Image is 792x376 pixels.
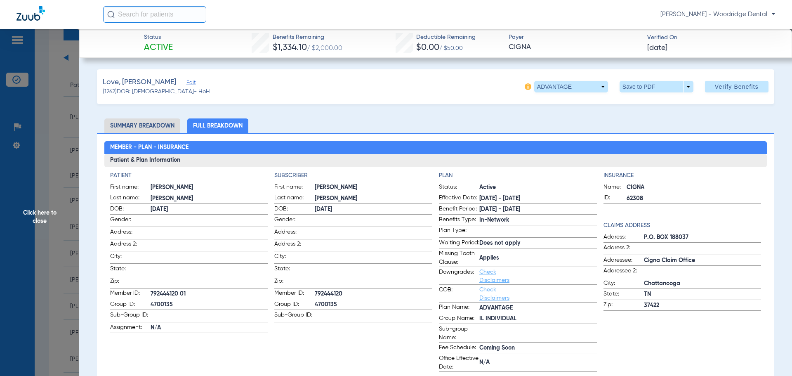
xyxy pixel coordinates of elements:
[110,183,151,193] span: First name:
[603,290,644,300] span: State:
[479,205,597,214] span: [DATE] - [DATE]
[439,183,479,193] span: Status:
[110,228,151,239] span: Address:
[273,43,307,52] span: $1,334.10
[715,83,759,90] span: Verify Benefits
[627,194,761,203] span: 62308
[644,233,761,242] span: P.O. BOX 188037
[439,226,479,237] span: Plan Type:
[186,80,194,87] span: Edit
[151,290,268,298] span: 792444120 01
[274,300,315,310] span: Group ID:
[110,300,151,310] span: Group ID:
[603,171,761,180] h4: Insurance
[110,240,151,251] span: Address 2:
[315,183,432,192] span: [PERSON_NAME]
[603,183,627,193] span: Name:
[151,205,268,214] span: [DATE]
[439,343,479,353] span: Fee Schedule:
[603,256,644,266] span: Addressee:
[660,10,775,19] span: [PERSON_NAME] - Woodridge Dental
[439,171,597,180] app-breakdown-title: Plan
[603,279,644,289] span: City:
[620,81,693,92] button: Save to PDF
[16,6,45,21] img: Zuub Logo
[603,233,644,243] span: Address:
[151,183,268,192] span: [PERSON_NAME]
[274,183,315,193] span: First name:
[416,33,476,42] span: Deductible Remaining
[416,43,439,52] span: $0.00
[479,315,597,323] span: IL INDIVIDUAL
[647,43,667,53] span: [DATE]
[110,171,268,180] h4: Patient
[534,81,608,92] button: ADVANTAGE
[644,290,761,299] span: TN
[705,81,768,92] button: Verify Benefits
[110,205,151,215] span: DOB:
[439,354,479,371] span: Office Effective Date:
[479,254,597,262] span: Applies
[603,244,644,255] span: Address 2:
[479,216,597,225] span: In-Network
[603,267,644,278] span: Addressee 2:
[274,277,315,288] span: Zip:
[627,183,761,192] span: CIGNA
[187,118,248,133] li: Full Breakdown
[509,33,640,42] span: Payer
[647,33,779,42] span: Verified On
[110,277,151,288] span: Zip:
[439,215,479,225] span: Benefits Type:
[439,325,479,342] span: Sub-group Name:
[274,171,432,180] h4: Subscriber
[110,323,151,333] span: Assignment:
[274,289,315,299] span: Member ID:
[439,268,479,284] span: Downgrades:
[274,228,315,239] span: Address:
[274,252,315,263] span: City:
[110,215,151,227] span: Gender:
[479,358,597,367] span: N/A
[603,194,627,203] span: ID:
[315,194,432,203] span: [PERSON_NAME]
[644,301,761,310] span: 37422
[273,33,342,42] span: Benefits Remaining
[151,324,268,332] span: N/A
[439,286,479,302] span: COB:
[439,249,479,267] span: Missing Tooth Clause:
[107,11,115,18] img: Search Icon
[479,269,509,283] a: Check Disclaimers
[479,344,597,352] span: Coming Soon
[479,287,509,301] a: Check Disclaimers
[439,205,479,215] span: Benefit Period:
[110,289,151,299] span: Member ID:
[603,300,644,310] span: Zip:
[315,300,432,309] span: 4700135
[479,239,597,248] span: Does not apply
[103,6,206,23] input: Search for patients
[110,252,151,263] span: City:
[274,215,315,227] span: Gender:
[144,42,173,54] span: Active
[274,240,315,251] span: Address 2:
[315,290,432,298] span: 792444120
[479,304,597,312] span: ADVANTAGE
[144,33,173,42] span: Status
[274,265,315,276] span: State:
[274,205,315,215] span: DOB:
[479,183,597,192] span: Active
[103,87,210,96] span: (1262) DOB: [DEMOGRAPHIC_DATA] - HoH
[439,314,479,324] span: Group Name:
[525,83,531,90] img: info-icon
[439,194,479,203] span: Effective Date:
[104,118,180,133] li: Summary Breakdown
[509,42,640,52] span: CIGNA
[644,256,761,265] span: Cigna Claim Office
[603,221,761,230] h4: Claims Address
[439,239,479,248] span: Waiting Period:
[439,45,463,51] span: / $50.00
[644,279,761,288] span: Chattanooga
